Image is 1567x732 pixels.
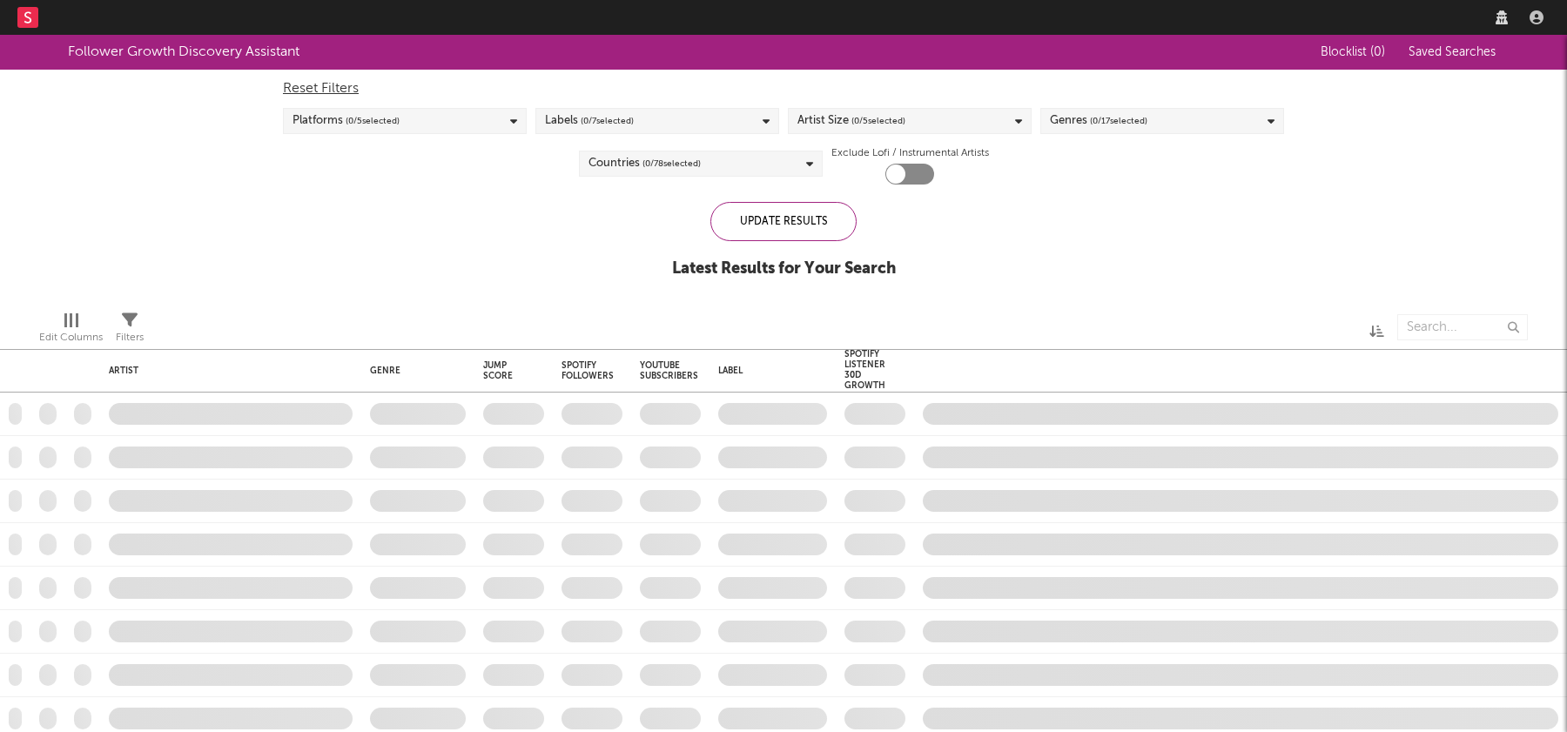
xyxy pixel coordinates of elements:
[1050,111,1147,131] div: Genres
[851,111,905,131] span: ( 0 / 5 selected)
[293,111,400,131] div: Platforms
[116,306,144,356] div: Filters
[1321,46,1385,58] span: Blocklist
[797,111,905,131] div: Artist Size
[483,360,518,381] div: Jump Score
[844,349,885,391] div: Spotify Listener 30D Growth
[562,360,614,381] div: Spotify Followers
[831,143,989,164] label: Exclude Lofi / Instrumental Artists
[642,153,701,174] span: ( 0 / 78 selected)
[1409,46,1499,58] span: Saved Searches
[545,111,634,131] div: Labels
[109,366,344,376] div: Artist
[581,111,634,131] span: ( 0 / 7 selected)
[718,366,818,376] div: Label
[588,153,701,174] div: Countries
[640,360,698,381] div: YouTube Subscribers
[710,202,857,241] div: Update Results
[116,327,144,348] div: Filters
[39,327,103,348] div: Edit Columns
[68,42,299,63] div: Follower Growth Discovery Assistant
[39,306,103,356] div: Edit Columns
[1403,45,1499,59] button: Saved Searches
[1090,111,1147,131] span: ( 0 / 17 selected)
[1397,314,1528,340] input: Search...
[370,366,457,376] div: Genre
[1370,46,1385,58] span: ( 0 )
[283,78,1284,99] div: Reset Filters
[346,111,400,131] span: ( 0 / 5 selected)
[672,259,896,279] div: Latest Results for Your Search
